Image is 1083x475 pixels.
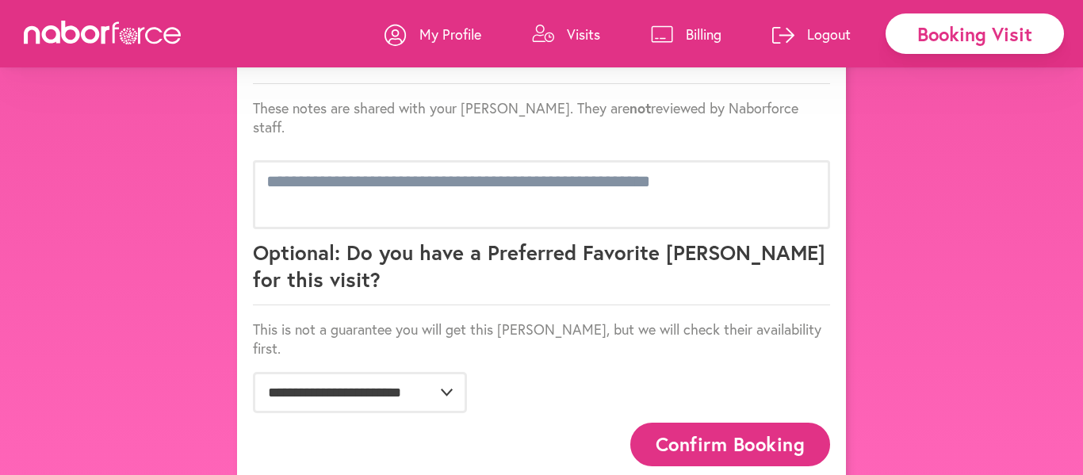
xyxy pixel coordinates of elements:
[385,10,481,58] a: My Profile
[886,13,1064,54] div: Booking Visit
[630,423,830,466] button: Confirm Booking
[567,25,600,44] p: Visits
[253,239,830,305] p: Optional: Do you have a Preferred Favorite [PERSON_NAME] for this visit?
[807,25,851,44] p: Logout
[253,98,830,136] p: These notes are shared with your [PERSON_NAME]. They are reviewed by Naborforce staff.
[772,10,851,58] a: Logout
[253,320,830,358] p: This is not a guarantee you will get this [PERSON_NAME], but we will check their availability first.
[630,98,651,117] strong: not
[419,25,481,44] p: My Profile
[651,10,721,58] a: Billing
[532,10,600,58] a: Visits
[686,25,721,44] p: Billing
